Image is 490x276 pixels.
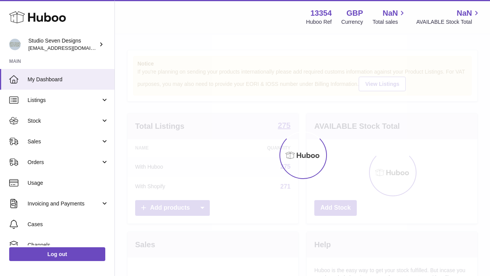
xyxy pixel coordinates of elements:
span: [EMAIL_ADDRESS][DOMAIN_NAME] [28,45,113,51]
span: Stock [28,117,101,125]
div: Currency [341,18,363,26]
strong: GBP [346,8,363,18]
span: Cases [28,221,109,228]
div: Huboo Ref [306,18,332,26]
a: Log out [9,247,105,261]
span: AVAILABLE Stock Total [416,18,481,26]
strong: 13354 [310,8,332,18]
span: Sales [28,138,101,145]
span: Invoicing and Payments [28,200,101,207]
a: NaN AVAILABLE Stock Total [416,8,481,26]
span: Listings [28,97,101,104]
span: Total sales [372,18,407,26]
span: Channels [28,242,109,249]
span: NaN [382,8,398,18]
span: NaN [457,8,472,18]
span: Usage [28,179,109,187]
a: NaN Total sales [372,8,407,26]
img: contact.studiosevendesigns@gmail.com [9,39,21,50]
div: Studio Seven Designs [28,37,97,52]
span: My Dashboard [28,76,109,83]
span: Orders [28,159,101,166]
